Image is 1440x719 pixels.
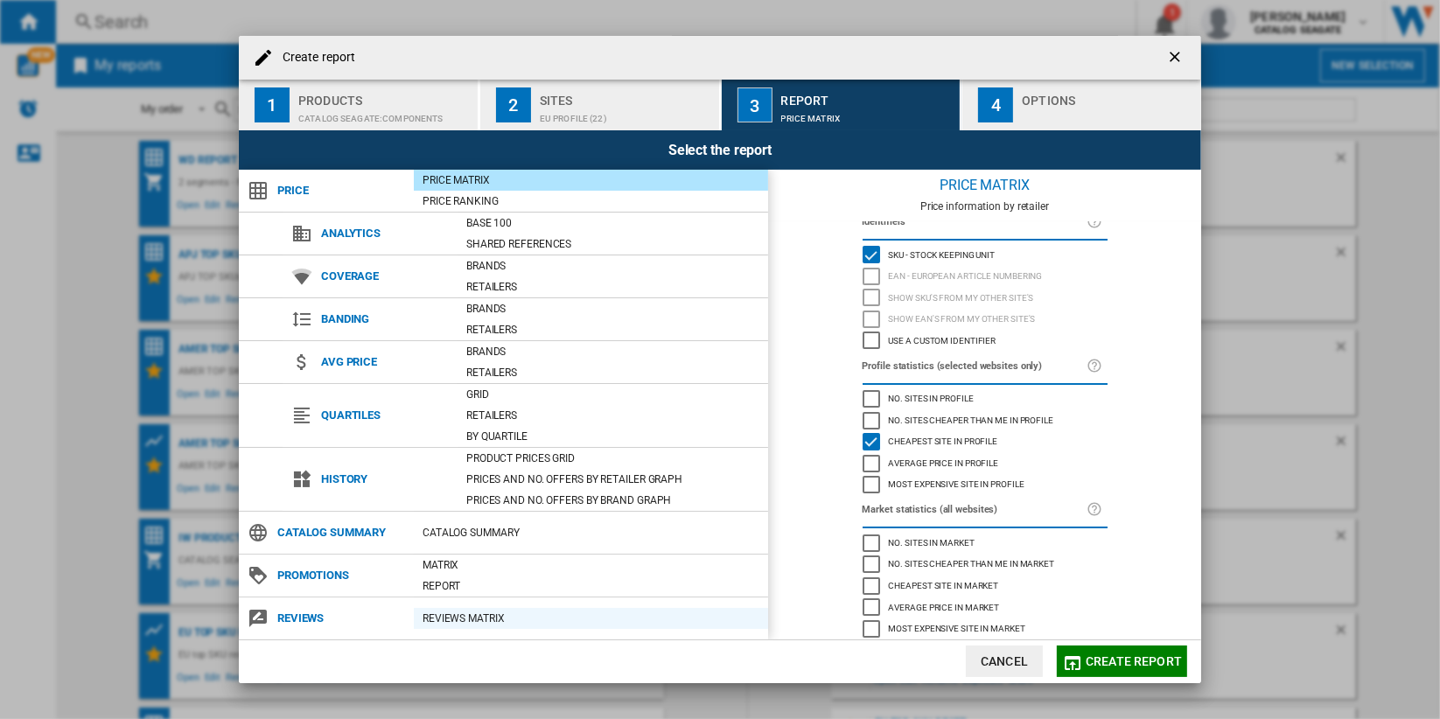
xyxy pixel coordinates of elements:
[863,618,1108,640] md-checkbox: Most expensive site in market
[458,214,768,232] div: Base 100
[863,554,1108,576] md-checkbox: No. sites cheaper than me in market
[458,450,768,467] div: Product prices grid
[458,364,768,381] div: Retailers
[1166,48,1187,69] ng-md-icon: getI18NText('BUTTONS.CLOSE_DIALOG')
[889,290,1034,303] span: Show SKU'S from my other site's
[863,597,1108,618] md-checkbox: Average price in market
[863,213,1087,232] label: Identifiers
[458,492,768,509] div: Prices and No. offers by brand graph
[458,428,768,445] div: By quartile
[863,330,1108,352] md-checkbox: Use a custom identifier
[496,87,531,122] div: 2
[312,350,458,374] span: Avg price
[414,524,768,541] div: Catalog Summary
[458,300,768,318] div: Brands
[312,403,458,428] span: Quartiles
[781,105,954,123] div: Price Matrix
[889,269,1043,281] span: EAN - European Article Numbering
[540,105,712,123] div: EU Profile (22)
[312,264,458,289] span: Coverage
[889,621,1025,633] span: Most expensive site in market
[863,287,1108,309] md-checkbox: Show SKU'S from my other site's
[722,80,962,130] button: 3 Report Price Matrix
[889,413,1053,425] span: No. sites cheaper than me in profile
[889,311,1036,324] span: Show EAN's from my other site's
[737,87,772,122] div: 3
[768,170,1201,200] div: Price Matrix
[889,333,996,346] span: Use a custom identifier
[863,532,1108,554] md-checkbox: No. sites in market
[269,563,414,588] span: Promotions
[269,178,414,203] span: Price
[1022,87,1194,105] div: Options
[889,578,999,590] span: Cheapest site in market
[889,456,999,468] span: Average price in profile
[863,575,1108,597] md-checkbox: Cheapest site in market
[458,321,768,339] div: Retailers
[781,87,954,105] div: Report
[863,431,1108,453] md-checkbox: Cheapest site in profile
[269,520,414,545] span: Catalog Summary
[312,467,458,492] span: History
[458,471,768,488] div: Prices and No. offers by retailer graph
[458,386,768,403] div: Grid
[978,87,1013,122] div: 4
[312,307,458,332] span: Banding
[889,600,1000,612] span: Average price in market
[1086,654,1182,668] span: Create report
[239,80,479,130] button: 1 Products CATALOG SEAGATE:Components
[863,500,1087,520] label: Market statistics (all websites)
[312,221,458,246] span: Analytics
[298,87,471,105] div: Products
[255,87,290,122] div: 1
[480,80,721,130] button: 2 Sites EU Profile (22)
[889,556,1055,569] span: No. sites cheaper than me in market
[239,130,1201,170] div: Select the report
[274,49,355,66] h4: Create report
[889,535,975,548] span: No. sites in market
[458,407,768,424] div: Retailers
[962,80,1201,130] button: 4 Options
[458,235,768,253] div: Shared references
[414,556,768,574] div: Matrix
[966,646,1043,677] button: Cancel
[1159,40,1194,75] button: getI18NText('BUTTONS.CLOSE_DIALOG')
[298,105,471,123] div: CATALOG SEAGATE:Components
[889,248,996,260] span: SKU - Stock Keeping Unit
[863,244,1108,266] md-checkbox: SKU - Stock Keeping Unit
[458,257,768,275] div: Brands
[458,343,768,360] div: Brands
[414,610,768,627] div: REVIEWS Matrix
[863,452,1108,474] md-checkbox: Average price in profile
[458,278,768,296] div: Retailers
[1057,646,1187,677] button: Create report
[889,391,974,403] span: No. sites in profile
[863,388,1108,410] md-checkbox: No. sites in profile
[863,474,1108,496] md-checkbox: Most expensive site in profile
[768,200,1201,213] div: Price information by retailer
[269,606,414,631] span: Reviews
[863,357,1087,376] label: Profile statistics (selected websites only)
[540,87,712,105] div: Sites
[414,577,768,595] div: Report
[863,266,1108,288] md-checkbox: EAN - European Article Numbering
[889,434,998,446] span: Cheapest site in profile
[414,171,768,189] div: Price Matrix
[863,309,1108,331] md-checkbox: Show EAN's from my other site's
[863,409,1108,431] md-checkbox: No. sites cheaper than me in profile
[414,192,768,210] div: Price Ranking
[889,477,1024,489] span: Most expensive site in profile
